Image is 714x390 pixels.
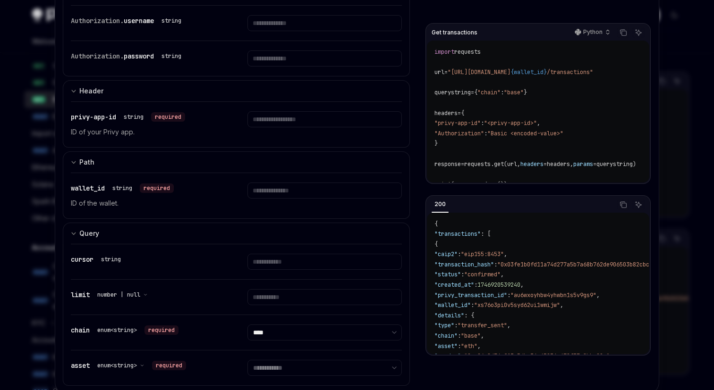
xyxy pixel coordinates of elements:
[247,111,401,127] input: Enter privy-app-id
[152,361,186,370] div: required
[484,130,487,137] span: :
[464,160,520,168] span: requests.get(url,
[461,250,504,258] span: "eip155:8453"
[124,52,154,60] span: password
[434,342,458,350] span: "asset"
[461,271,464,278] span: :
[434,48,454,56] span: import
[494,261,497,268] span: :
[474,281,477,289] span: :
[501,271,504,278] span: ,
[97,361,144,370] button: enum<string>
[504,250,507,258] span: ,
[434,332,458,340] span: "chain"
[537,119,540,127] span: ,
[71,17,124,25] span: Authorization.
[547,160,573,168] span: headers,
[481,230,491,238] span: : [
[124,17,154,25] span: username
[434,68,444,76] span: url
[432,29,477,36] span: Get transactions
[560,301,563,309] span: ,
[458,342,461,350] span: :
[63,151,410,173] button: Expand input section
[434,250,458,258] span: "caip2"
[247,289,401,305] input: Enter limit
[434,281,474,289] span: "created_at"
[247,183,401,199] input: Enter wallet_id
[448,68,510,76] span: "[URL][DOMAIN_NAME]
[434,109,458,117] span: headers
[474,89,477,96] span: {
[458,109,461,117] span: =
[434,261,494,268] span: "transaction_hash"
[520,281,524,289] span: ,
[632,199,645,211] button: Ask AI
[71,50,185,62] div: Authorization.password
[471,89,474,96] span: =
[97,290,148,299] button: number | null
[434,130,484,137] span: "Authorization"
[144,325,178,335] div: required
[434,322,454,329] span: "type"
[63,80,410,101] button: Expand input section
[432,199,449,210] div: 200
[461,352,464,360] span: :
[461,109,464,117] span: {
[434,271,461,278] span: "status"
[484,119,537,127] span: "<privy-app-id>"
[434,140,438,147] span: }
[632,26,645,39] button: Ask AI
[71,184,105,192] span: wallet_id
[434,301,471,309] span: "wallet_id"
[464,352,610,360] span: "0xa24c8d74c913e5dba36e45236c478f37c8bba20e"
[247,360,401,376] select: Select asset
[63,223,410,244] button: Expand input section
[71,126,225,138] p: ID of your Privy app.
[434,89,471,96] span: querystring
[507,291,510,299] span: :
[434,230,481,238] span: "transactions"
[458,250,461,258] span: :
[461,332,481,340] span: "base"
[434,119,481,127] span: "privy-app-id"
[569,25,614,41] button: Python
[573,160,593,168] span: params
[454,48,481,56] span: requests
[477,342,481,350] span: ,
[471,301,474,309] span: :
[596,160,636,168] span: querystring)
[434,181,451,188] span: print
[79,157,94,168] div: Path
[71,183,174,194] div: wallet_id
[547,68,593,76] span: /transactions"
[610,352,613,360] span: ,
[71,361,90,370] span: asset
[464,312,474,319] span: : {
[481,332,484,340] span: ,
[593,160,596,168] span: =
[474,301,560,309] span: "xs76o3pi0v5syd62ui1wmijw"
[247,324,401,340] select: Select chain
[477,89,501,96] span: "chain"
[520,160,544,168] span: headers
[97,362,137,369] span: enum<string>
[71,198,225,209] p: ID of the wallet.
[477,281,520,289] span: 1746920539240
[71,255,93,264] span: cursor
[487,130,563,137] span: "Basic <encoded-value>"
[454,322,458,329] span: :
[71,113,116,121] span: privy-app-id
[247,254,401,270] input: Enter cursor
[71,360,186,371] div: asset
[434,220,438,228] span: {
[247,50,401,66] input: Enter password
[151,112,185,122] div: required
[544,160,547,168] span: =
[510,68,547,76] span: {wallet_id}
[79,228,99,239] div: Query
[444,68,448,76] span: =
[481,119,484,127] span: :
[71,15,185,26] div: Authorization.username
[434,160,461,168] span: response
